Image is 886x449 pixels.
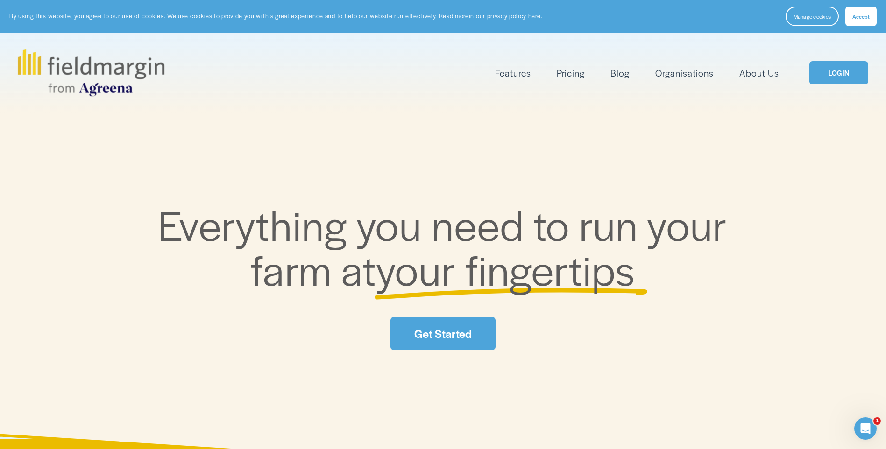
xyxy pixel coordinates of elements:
[873,417,881,425] span: 1
[9,12,542,21] p: By using this website, you agree to our use of cookies. We use cookies to provide you with a grea...
[739,65,779,81] a: About Us
[610,65,630,81] a: Blog
[854,417,877,440] iframe: Intercom live chat
[852,13,870,20] span: Accept
[845,7,877,26] button: Accept
[809,61,868,85] a: LOGIN
[158,195,737,298] span: Everything you need to run your farm at
[557,65,585,81] a: Pricing
[655,65,714,81] a: Organisations
[376,239,635,298] span: your fingertips
[495,66,531,80] span: Features
[18,49,164,96] img: fieldmargin.com
[469,12,541,20] a: in our privacy policy here
[794,13,831,20] span: Manage cookies
[495,65,531,81] a: folder dropdown
[786,7,839,26] button: Manage cookies
[390,317,495,350] a: Get Started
